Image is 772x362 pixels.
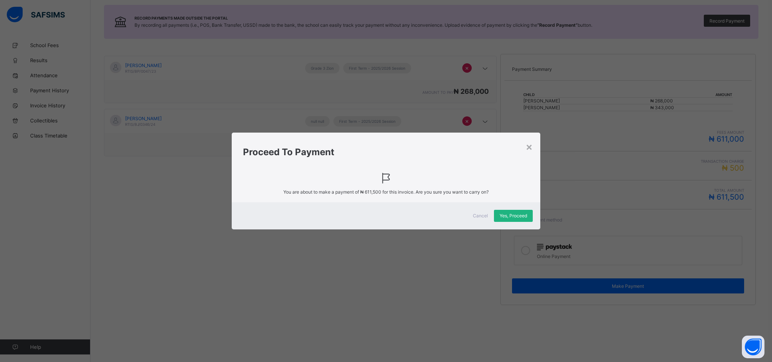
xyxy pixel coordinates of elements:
[243,189,529,195] span: You are about to make a payment of for this invoice. Are you sure you want to carry on?
[243,147,529,157] h1: Proceed To Payment
[526,140,533,153] div: ×
[742,336,764,358] button: Open asap
[473,213,488,218] span: Cancel
[360,189,381,195] span: ₦ 611,500
[500,213,527,218] span: Yes, Proceed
